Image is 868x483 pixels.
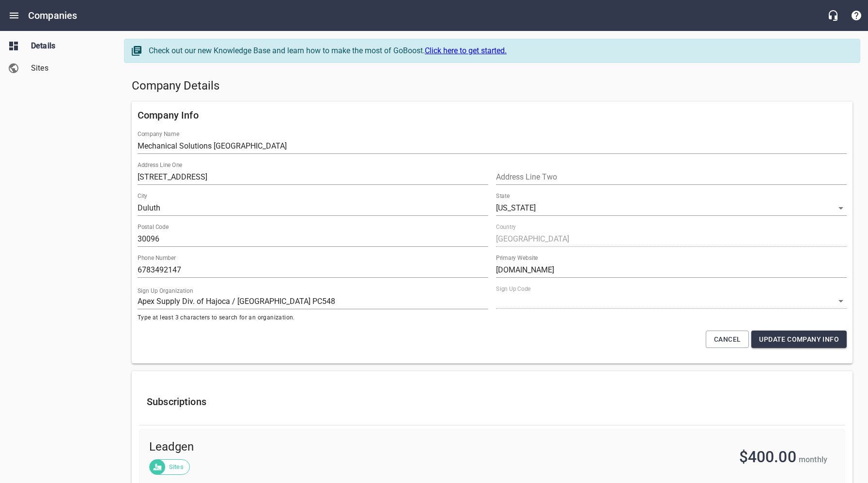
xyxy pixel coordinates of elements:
[138,255,176,261] label: Phone Number
[138,162,182,168] label: Address Line One
[425,46,507,55] a: Click here to get started.
[138,193,147,199] label: City
[132,78,852,94] h5: Company Details
[31,62,105,74] span: Sites
[138,224,169,230] label: Postal Code
[138,131,179,137] label: Company Name
[149,439,459,455] span: Leadgen
[496,255,538,261] label: Primary Website
[149,45,850,57] div: Check out our new Knowledge Base and learn how to make the most of GoBoost.
[496,286,530,292] label: Sign Up Code
[799,455,827,464] span: monthly
[706,331,749,348] button: Cancel
[31,40,105,52] span: Details
[714,333,741,346] span: Cancel
[138,107,847,123] h6: Company Info
[28,8,77,23] h6: Companies
[496,224,516,230] label: Country
[138,313,488,323] span: Type at least 3 characters to search for an organization.
[759,333,839,346] span: Update Company Info
[821,4,845,27] button: Live Chat
[147,394,837,409] h6: Subscriptions
[2,4,26,27] button: Open drawer
[163,462,189,472] span: Sites
[138,294,488,309] input: Start typing to search organizations
[496,193,510,199] label: State
[149,459,190,475] div: Sites
[751,331,847,348] button: Update Company Info
[739,448,796,466] span: $400.00
[845,4,868,27] button: Support Portal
